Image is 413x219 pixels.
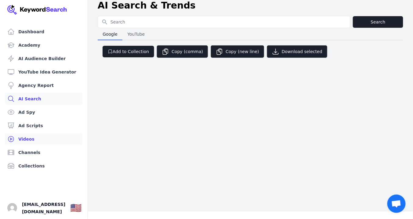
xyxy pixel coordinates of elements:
[5,26,83,38] a: Dashboard
[5,39,83,51] a: Academy
[5,66,83,78] a: YouTube Idea Generator
[10,16,15,21] img: website_grey.svg
[387,195,406,213] a: Open chat
[125,30,147,38] span: YouTube
[157,45,208,58] button: Copy (comma)
[7,5,67,15] img: Your Company
[98,16,350,28] input: Search
[5,146,83,159] a: Channels
[353,16,403,28] button: Search
[10,10,15,15] img: logo_orange.svg
[7,203,17,213] button: Open user button
[5,133,83,145] a: Videos
[211,45,264,58] button: Copy (new line)
[5,120,83,132] a: Ad Scripts
[5,106,83,118] a: Ad Spy
[61,35,66,40] img: tab_keywords_by_traffic_grey.svg
[16,16,67,21] div: Domain: [DOMAIN_NAME]
[23,36,55,40] div: Domain Overview
[70,202,82,214] button: 🇺🇸
[5,79,83,92] a: Agency Report
[267,45,328,58] button: Download selected
[70,203,82,214] div: 🇺🇸
[5,160,83,172] a: Collections
[22,201,65,215] span: [EMAIL_ADDRESS][DOMAIN_NAME]
[67,36,103,40] div: Keywords by Traffic
[5,52,83,65] a: AI Audience Builder
[5,93,83,105] a: AI Search
[103,46,154,57] button: Add to Collection
[16,35,21,40] img: tab_domain_overview_orange.svg
[17,10,30,15] div: v 4.0.25
[100,30,120,38] span: Google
